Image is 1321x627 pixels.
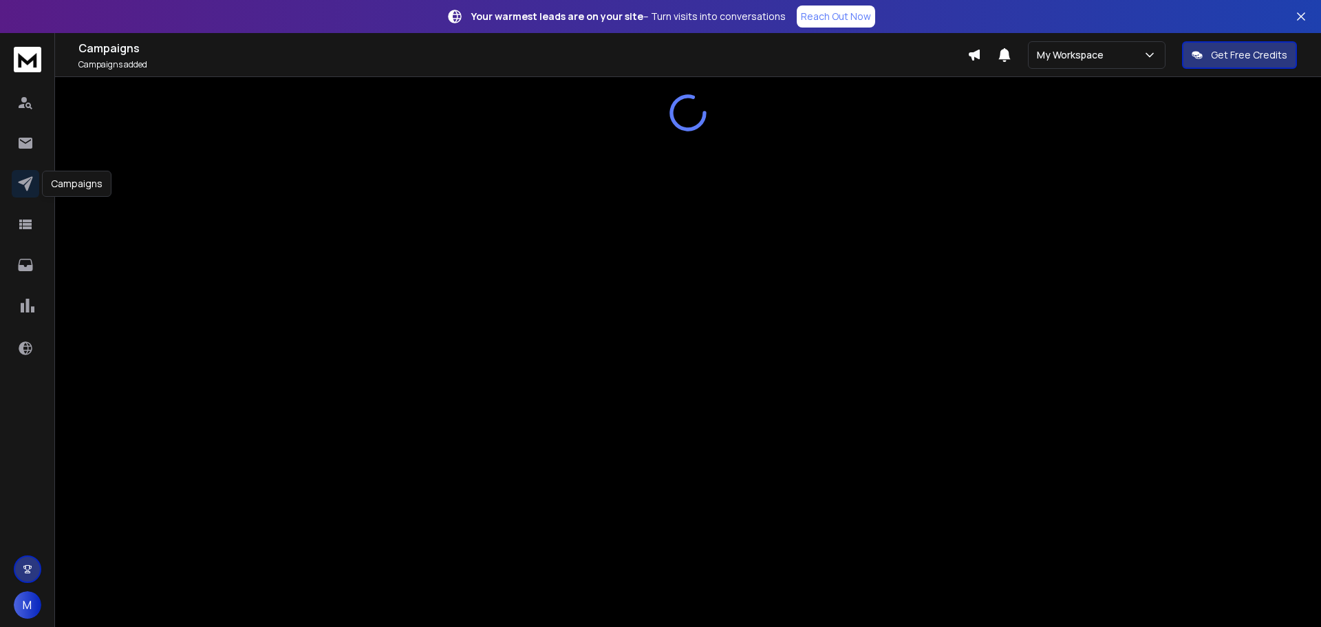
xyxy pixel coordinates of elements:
button: Get Free Credits [1182,41,1297,69]
p: My Workspace [1037,48,1109,62]
img: logo [14,47,41,72]
h1: Campaigns [78,40,967,56]
p: – Turn visits into conversations [471,10,786,23]
p: Reach Out Now [801,10,871,23]
button: M [14,591,41,619]
a: Reach Out Now [797,6,875,28]
p: Get Free Credits [1211,48,1287,62]
strong: Your warmest leads are on your site [471,10,643,23]
p: Campaigns added [78,59,967,70]
div: Campaigns [42,171,111,197]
